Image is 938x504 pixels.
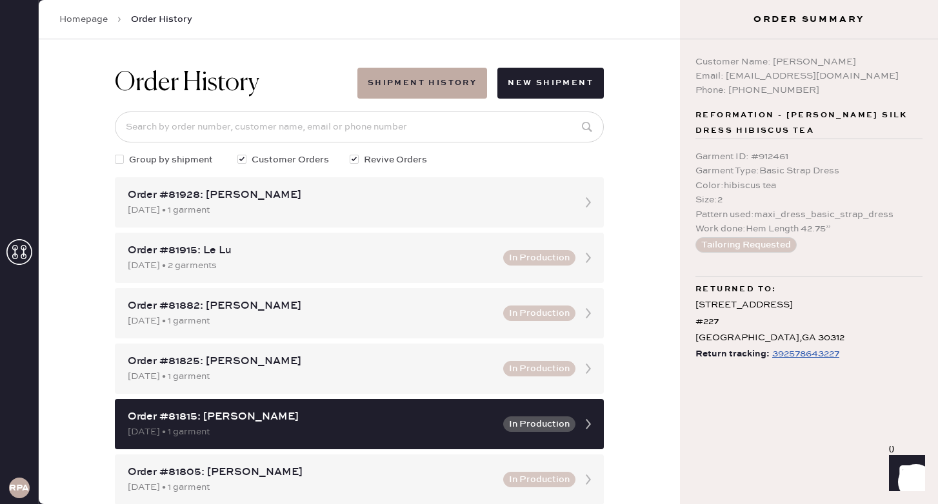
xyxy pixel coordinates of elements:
div: Customer Name: [PERSON_NAME] [695,55,923,69]
input: Search by order number, customer name, email or phone number [115,111,604,142]
div: Order #81825: [PERSON_NAME] [128,354,495,369]
div: Order #81815: [PERSON_NAME] [128,409,495,425]
h1: Order History [115,68,259,99]
button: Shipment History [357,68,487,99]
div: Order #81882: [PERSON_NAME] [128,298,495,314]
button: In Production [503,361,575,376]
div: Pattern used : maxi_dress_basic_strap_dress [695,208,923,222]
span: Group by shipment [129,153,213,167]
span: Order History [131,13,192,26]
iframe: Front Chat [877,446,932,501]
h3: RPA [9,483,29,492]
a: Homepage [59,13,108,26]
div: Phone: [PHONE_NUMBER] [695,83,923,97]
div: Color : hibiscus tea [695,179,923,193]
div: [DATE] • 1 garment [128,203,568,217]
div: Order #81928: [PERSON_NAME] [128,188,568,203]
div: [DATE] • 1 garment [128,369,495,383]
div: Size : 2 [695,193,923,207]
span: Reformation - [PERSON_NAME] silk dress hibiscus tea [695,108,923,139]
div: Garment Type : Basic Strap Dress [695,164,923,178]
button: In Production [503,416,575,432]
span: Revive Orders [364,153,427,167]
div: Work done : Hem Length 42.75” [695,222,923,236]
button: Tailoring Requested [695,237,797,253]
div: Order #81915: Le Lu [128,243,495,258]
span: Return tracking: [695,346,770,362]
div: Order #81805: [PERSON_NAME] [128,465,495,480]
div: Email: [EMAIL_ADDRESS][DOMAIN_NAME] [695,69,923,83]
h3: Order Summary [680,13,938,26]
div: [STREET_ADDRESS] #227 [GEOGRAPHIC_DATA] , GA 30312 [695,297,923,346]
button: In Production [503,305,575,321]
div: https://www.fedex.com/apps/fedextrack/?tracknumbers=392578643227&cntry_code=US [772,346,839,362]
div: [DATE] • 1 garment [128,480,495,494]
button: New Shipment [497,68,604,99]
a: 392578643227 [770,346,839,362]
span: Returned to: [695,282,777,297]
button: In Production [503,472,575,487]
div: [DATE] • 1 garment [128,314,495,328]
div: [DATE] • 1 garment [128,425,495,439]
button: In Production [503,250,575,266]
span: Customer Orders [252,153,329,167]
div: Garment ID : # 912461 [695,150,923,164]
div: [DATE] • 2 garments [128,258,495,273]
